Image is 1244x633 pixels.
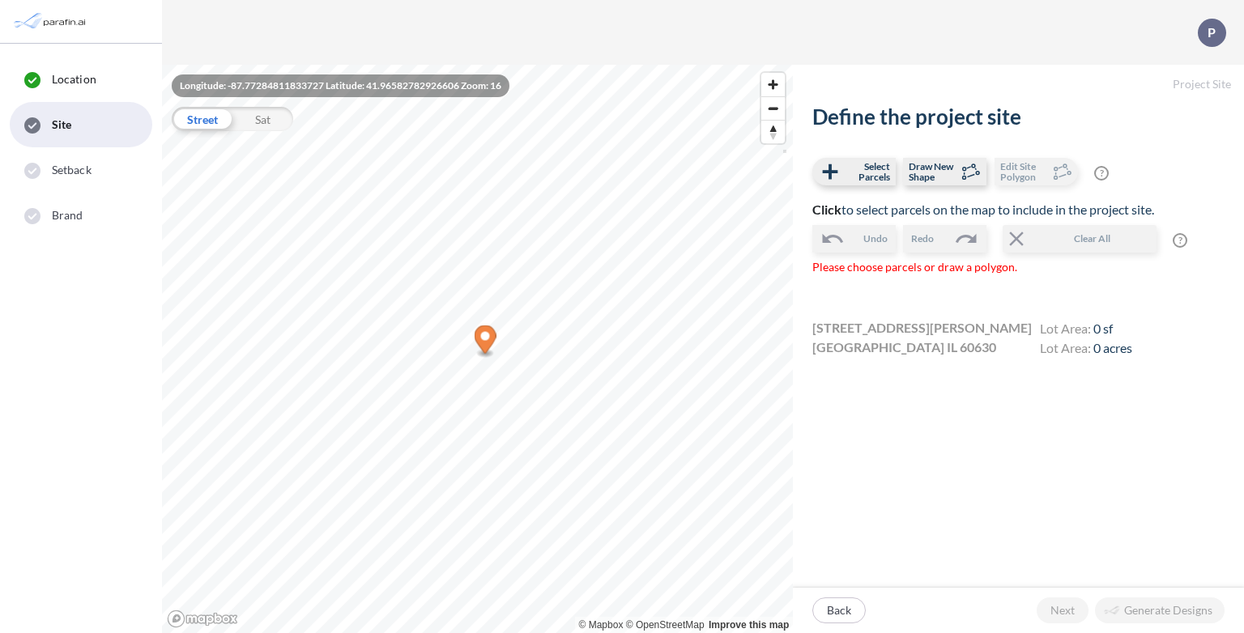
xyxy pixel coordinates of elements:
[1094,166,1109,181] span: ?
[1093,340,1132,355] span: 0 acres
[911,232,934,246] span: Redo
[1003,225,1157,253] button: Clear All
[1093,321,1113,336] span: 0 sf
[909,161,956,182] span: Draw New Shape
[827,602,851,618] p: Back
[761,121,785,143] span: Reset bearing to north
[162,65,793,633] canvas: Map
[793,65,1244,104] h5: Project Site
[1000,161,1048,182] span: Edit Site Polygon
[709,619,789,631] a: Improve this map
[812,338,996,357] span: [GEOGRAPHIC_DATA] IL 60630
[812,202,841,217] b: Click
[842,161,890,182] span: Select Parcels
[1040,340,1132,359] h4: Lot Area:
[172,74,509,97] div: Longitude: -87.77284811833727 Latitude: 41.96582782926606 Zoom: 16
[812,318,1032,338] span: [STREET_ADDRESS][PERSON_NAME]
[863,232,888,246] span: Undo
[903,225,986,253] button: Redo
[52,207,83,223] span: Brand
[761,120,785,143] button: Reset bearing to north
[812,202,1154,217] span: to select parcels on the map to include in the project site.
[1040,321,1132,340] h4: Lot Area:
[626,619,705,631] a: OpenStreetMap
[52,71,96,87] span: Location
[167,610,238,628] a: Mapbox homepage
[812,597,866,623] button: Back
[52,162,92,178] span: Setback
[812,225,896,253] button: Undo
[52,117,71,133] span: Site
[172,107,232,131] div: Street
[1208,25,1216,40] p: P
[579,619,624,631] a: Mapbox
[475,325,496,359] div: Map marker
[12,6,91,36] img: Parafin
[761,97,785,120] span: Zoom out
[1029,232,1155,246] span: Clear All
[761,73,785,96] button: Zoom in
[761,96,785,120] button: Zoom out
[812,104,1225,130] h2: Define the project site
[812,261,1106,274] span: Please choose parcels or draw a polygon.
[1173,233,1187,248] span: ?
[232,107,293,131] div: Sat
